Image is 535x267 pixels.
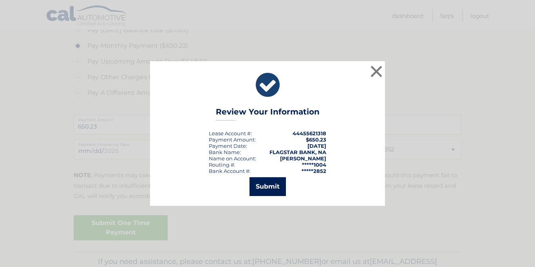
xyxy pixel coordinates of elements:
span: Payment Date [209,143,246,149]
div: Routing #: [209,162,235,168]
div: Payment Amount: [209,136,256,143]
button: × [369,64,384,79]
h3: Review Your Information [216,107,320,121]
span: $650.23 [306,136,326,143]
div: Bank Account #: [209,168,251,174]
strong: [PERSON_NAME] [280,155,326,162]
div: Lease Account #: [209,130,252,136]
div: : [209,143,247,149]
button: Submit [249,177,286,196]
strong: FLAGSTAR BANK, NA [269,149,326,155]
div: Bank Name: [209,149,241,155]
strong: 44455621318 [293,130,326,136]
div: Name on Account: [209,155,256,162]
span: [DATE] [307,143,326,149]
